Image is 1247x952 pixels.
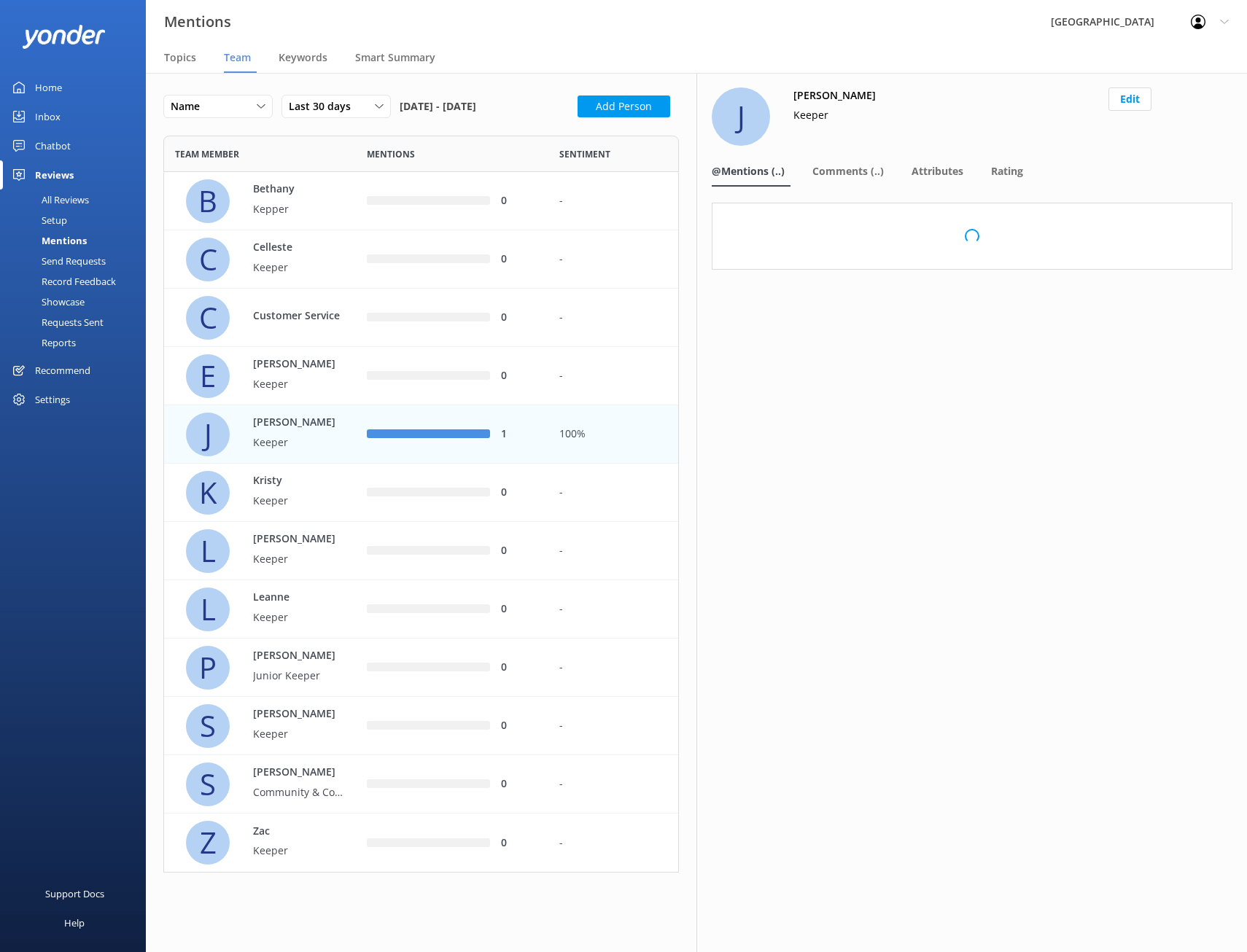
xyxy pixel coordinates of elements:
[559,485,667,501] div: -
[253,308,348,324] p: Customer Service
[186,588,230,631] div: L
[253,376,348,392] p: Keeper
[501,310,537,326] div: 0
[253,531,348,547] p: [PERSON_NAME]
[253,182,348,198] p: Bethany
[163,172,679,230] div: row
[9,190,146,210] a: All Reviews
[559,147,610,161] span: Sentiment
[171,98,209,114] span: Name
[253,765,348,781] p: [PERSON_NAME]
[9,292,146,312] a: Showcase
[253,201,348,217] p: Kepper
[163,697,679,755] div: row
[559,368,667,384] div: -
[9,210,67,230] div: Setup
[501,660,537,676] div: 0
[793,87,876,104] h4: [PERSON_NAME]
[45,879,104,908] div: Support Docs
[9,292,85,312] div: Showcase
[253,784,348,800] p: Community & Conservation Engagement Manager
[253,706,348,722] p: [PERSON_NAME]
[9,312,104,332] div: Requests Sent
[163,347,679,405] div: row
[9,271,146,292] a: Record Feedback
[163,522,679,580] div: row
[163,289,679,347] div: row
[35,160,74,190] div: Reviews
[186,296,230,340] div: C
[559,601,667,617] div: -
[400,95,476,118] span: [DATE] - [DATE]
[712,164,785,179] span: @Mentions (..)
[501,543,537,559] div: 0
[559,543,667,559] div: -
[559,776,667,792] div: -
[812,164,884,179] span: Comments (..)
[253,356,348,372] p: [PERSON_NAME]
[559,310,667,326] div: -
[501,776,537,792] div: 0
[253,609,348,625] p: Keeper
[501,601,537,617] div: 0
[279,50,327,65] span: Keywords
[253,668,348,684] p: Junior Keeper
[9,251,146,271] a: Send Requests
[9,251,106,271] div: Send Requests
[35,385,70,414] div: Settings
[253,843,348,859] p: Keeper
[9,312,146,332] a: Requests Sent
[559,660,667,676] div: -
[1108,87,1151,111] button: Edit
[501,426,537,442] div: 1
[253,590,348,606] p: Leanne
[991,164,1023,179] span: Rating
[253,648,348,664] p: [PERSON_NAME]
[9,190,89,210] div: All Reviews
[9,332,146,353] a: Reports
[501,251,537,268] div: 0
[9,230,87,251] div: Mentions
[186,471,230,515] div: K
[253,551,348,567] p: Keeper
[253,823,348,839] p: Zac
[501,368,537,384] div: 0
[163,580,679,639] div: row
[186,354,230,398] div: E
[163,755,679,814] div: row
[9,210,146,230] a: Setup
[559,193,667,209] div: -
[163,814,679,872] div: row
[793,107,828,123] p: Keeper
[253,726,348,742] p: Keeper
[912,164,963,179] span: Attributes
[501,718,537,734] div: 0
[35,73,62,102] div: Home
[289,98,360,114] span: Last 30 days
[22,25,106,49] img: yonder-white-logo.png
[164,10,231,34] h3: Mentions
[559,251,667,268] div: -
[163,639,679,697] div: row
[35,131,71,160] div: Chatbot
[186,821,230,865] div: Z
[64,908,85,937] div: Help
[164,50,196,65] span: Topics
[253,415,348,431] p: [PERSON_NAME]
[253,493,348,509] p: Keeper
[501,485,537,501] div: 0
[559,426,667,442] div: 100%
[186,238,230,281] div: C
[186,179,230,223] div: B
[224,50,251,65] span: Team
[501,835,537,851] div: 0
[355,50,435,65] span: Smart Summary
[163,172,679,872] div: grid
[186,529,230,573] div: L
[163,464,679,522] div: row
[163,230,679,289] div: row
[712,87,770,146] div: J
[578,95,670,117] button: Add Person
[559,835,667,851] div: -
[559,718,667,734] div: -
